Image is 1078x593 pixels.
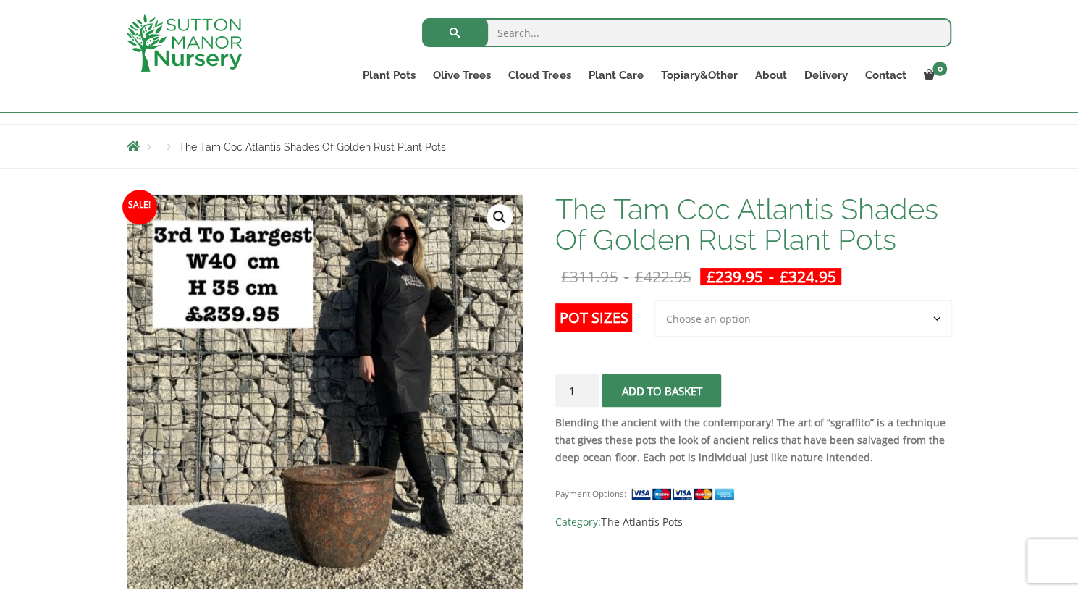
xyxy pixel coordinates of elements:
[555,194,951,255] h1: The Tam Coc Atlantis Shades Of Golden Rust Plant Pots
[779,266,788,287] span: £
[795,65,856,85] a: Delivery
[422,18,951,47] input: Search...
[706,266,715,287] span: £
[652,65,746,85] a: Topiary&Other
[856,65,914,85] a: Contact
[561,266,570,287] span: £
[601,515,682,529] a: The Atlantis Pots
[354,65,424,85] a: Plant Pots
[555,416,945,464] strong: Blending the ancient with the contemporary! The art of “sgraffito” is a technique that gives thes...
[424,65,500,85] a: Olive Trees
[126,14,242,72] img: logo
[634,266,691,287] bdi: 422.95
[914,65,951,85] a: 0
[932,62,947,76] span: 0
[122,190,157,224] span: Sale!
[555,374,599,407] input: Product quantity
[634,266,643,287] span: £
[127,140,952,152] nav: Breadcrumbs
[706,266,762,287] bdi: 239.95
[700,268,841,285] ins: -
[555,488,626,499] small: Payment Options:
[579,65,652,85] a: Plant Care
[555,268,696,285] del: -
[500,65,579,85] a: Cloud Trees
[487,204,513,230] a: View full-screen image gallery
[555,513,951,531] span: Category:
[779,266,835,287] bdi: 324.95
[555,303,632,332] label: Pot Sizes
[602,374,721,407] button: Add to basket
[561,266,618,287] bdi: 311.95
[746,65,795,85] a: About
[631,487,739,502] img: payment supported
[179,141,446,153] span: The Tam Coc Atlantis Shades Of Golden Rust Plant Pots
